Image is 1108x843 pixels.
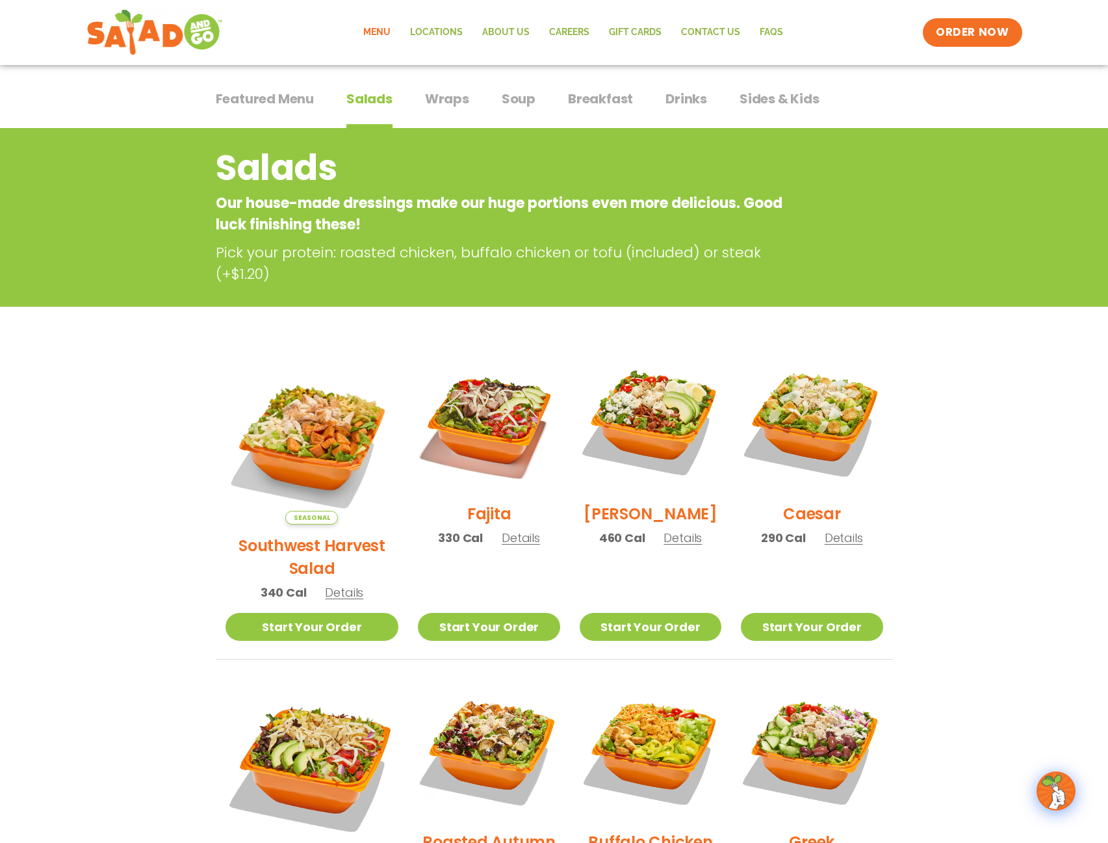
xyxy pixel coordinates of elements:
[580,679,721,821] img: Product photo for Buffalo Chicken Salad
[664,530,702,546] span: Details
[936,25,1009,40] span: ORDER NOW
[418,679,560,821] img: Product photo for Roasted Autumn Salad
[354,18,793,47] nav: Menu
[216,84,893,129] div: Tabbed content
[225,613,399,641] a: Start Your Order
[741,613,883,641] a: Start Your Order
[741,679,883,821] img: Product photo for Greek Salad
[740,89,819,109] span: Sides & Kids
[216,142,788,194] h2: Salads
[225,351,399,525] img: Product photo for Southwest Harvest Salad
[438,529,483,547] span: 330 Cal
[418,613,560,641] a: Start Your Order
[354,18,400,47] a: Menu
[584,502,717,525] h2: [PERSON_NAME]
[502,89,535,109] span: Soup
[741,351,883,493] img: Product photo for Caesar Salad
[1038,773,1074,809] img: wpChatIcon
[502,530,540,546] span: Details
[750,18,793,47] a: FAQs
[325,584,363,601] span: Details
[923,18,1022,47] a: ORDER NOW
[580,351,721,493] img: Product photo for Cobb Salad
[418,351,560,493] img: Product photo for Fajita Salad
[580,613,721,641] a: Start Your Order
[467,502,511,525] h2: Fajita
[261,584,307,601] span: 340 Cal
[671,18,750,47] a: Contact Us
[285,511,338,525] span: Seasonal
[216,192,788,235] p: Our house-made dressings make our huge portions even more delicious. Good luck finishing these!
[665,89,707,109] span: Drinks
[539,18,599,47] a: Careers
[225,534,399,580] h2: Southwest Harvest Salad
[472,18,539,47] a: About Us
[86,6,224,58] img: new-SAG-logo-768×292
[783,502,841,525] h2: Caesar
[599,18,671,47] a: GIFT CARDS
[216,242,794,285] p: Pick your protein: roasted chicken, buffalo chicken or tofu (included) or steak (+$1.20)
[761,529,806,547] span: 290 Cal
[216,89,314,109] span: Featured Menu
[568,89,633,109] span: Breakfast
[599,529,645,547] span: 460 Cal
[346,89,393,109] span: Salads
[425,89,469,109] span: Wraps
[825,530,863,546] span: Details
[400,18,472,47] a: Locations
